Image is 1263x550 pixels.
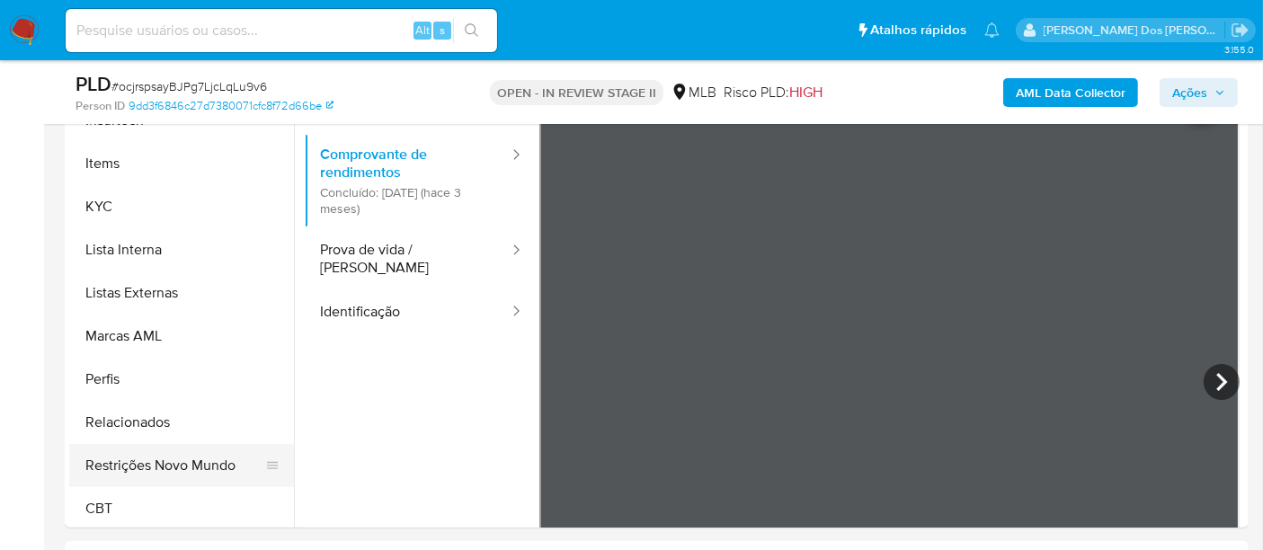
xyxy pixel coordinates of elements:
span: # ocjrspsayBJPg7LjcLqLu9v6 [111,77,267,95]
b: Person ID [76,98,125,114]
button: Items [69,142,294,185]
button: Relacionados [69,401,294,444]
button: search-icon [453,18,490,43]
button: AML Data Collector [1003,78,1138,107]
button: KYC [69,185,294,228]
a: Sair [1231,21,1250,40]
span: Atalhos rápidos [870,21,966,40]
a: 9dd3f6846c27d7380071cfc8f72d66be [129,98,334,114]
span: Ações [1172,78,1207,107]
button: Marcas AML [69,315,294,358]
a: Notificações [984,22,1000,38]
button: Listas Externas [69,271,294,315]
span: Alt [415,22,430,39]
b: PLD [76,69,111,98]
button: Restrições Novo Mundo [69,444,280,487]
b: AML Data Collector [1016,78,1125,107]
input: Pesquise usuários ou casos... [66,19,497,42]
button: Perfis [69,358,294,401]
span: s [440,22,445,39]
p: renato.lopes@mercadopago.com.br [1044,22,1225,39]
button: Ações [1160,78,1238,107]
span: 3.155.0 [1224,42,1254,57]
p: OPEN - IN REVIEW STAGE II [490,80,663,105]
button: CBT [69,487,294,530]
button: Lista Interna [69,228,294,271]
span: HIGH [789,82,823,102]
div: MLB [671,83,716,102]
span: Risco PLD: [724,83,823,102]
